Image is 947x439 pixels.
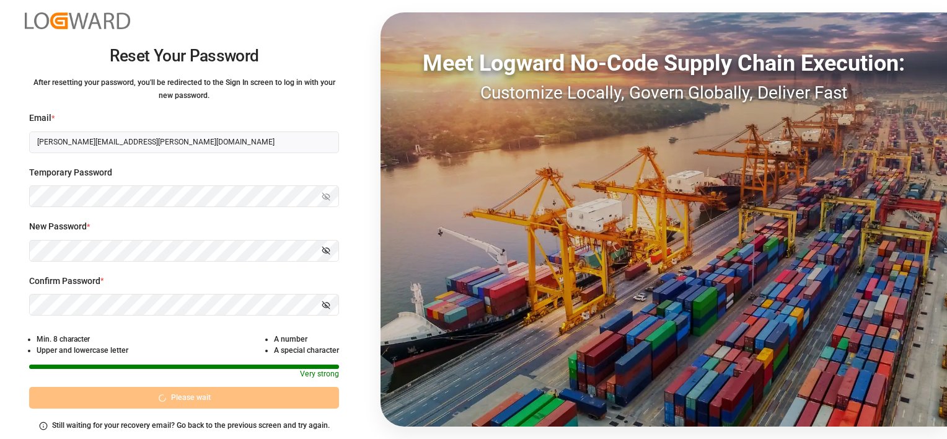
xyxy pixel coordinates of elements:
[29,131,339,153] input: Enter your email
[37,346,128,355] small: Upper and lowercase letter
[25,12,130,29] img: Logward_new_orange.png
[274,346,339,355] small: A special character
[300,369,339,382] p: Very strong
[381,80,947,106] div: Customize Locally, Govern Globally, Deliver Fast
[381,47,947,80] div: Meet Logward No-Code Supply Chain Execution:
[52,421,330,430] small: Still waiting for your recovery email? Go back to the previous screen and try again.
[29,220,87,233] span: New Password
[29,112,51,125] span: Email
[33,78,335,100] small: After resetting your password, you'll be redirected to the Sign In screen to log in with your new...
[37,334,128,345] li: Min. 8 character
[274,335,307,344] small: A number
[29,275,100,288] span: Confirm Password
[29,166,112,179] span: Temporary Password
[29,37,339,76] h2: Reset Your Password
